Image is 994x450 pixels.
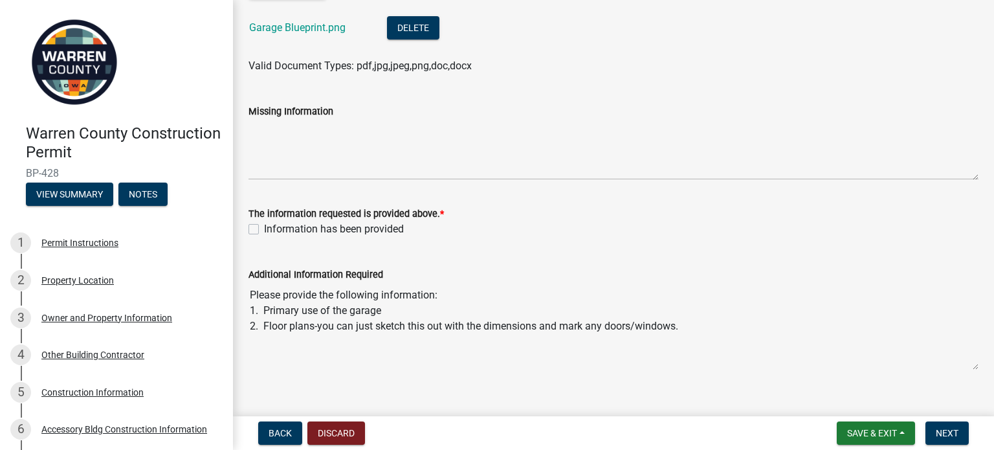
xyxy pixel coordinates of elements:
[387,23,439,35] wm-modal-confirm: Delete Document
[936,428,958,438] span: Next
[258,422,302,445] button: Back
[118,190,168,200] wm-modal-confirm: Notes
[41,276,114,285] div: Property Location
[248,107,333,117] label: Missing Information
[387,16,439,39] button: Delete
[41,313,172,322] div: Owner and Property Information
[269,428,292,438] span: Back
[26,167,207,179] span: BP-428
[10,344,31,365] div: 4
[264,221,404,237] label: Information has been provided
[26,14,123,111] img: Warren County, Iowa
[837,422,915,445] button: Save & Exit
[847,428,897,438] span: Save & Exit
[41,388,144,397] div: Construction Information
[248,271,383,280] label: Additional Information Required
[41,425,207,434] div: Accessory Bldg Construction Information
[26,183,113,206] button: View Summary
[248,210,444,219] label: The information requested is provided above.
[26,190,113,200] wm-modal-confirm: Summary
[10,382,31,403] div: 5
[41,350,144,359] div: Other Building Contractor
[248,60,472,72] span: Valid Document Types: pdf,jpg,jpeg,png,doc,docx
[248,282,978,370] textarea: Please provide the following information: 1. Primary use of the garage 2. Floor plans-you can jus...
[10,308,31,328] div: 3
[925,422,969,445] button: Next
[10,419,31,440] div: 6
[41,238,118,247] div: Permit Instructions
[249,21,346,34] a: Garage Blueprint.png
[10,232,31,253] div: 1
[307,422,365,445] button: Discard
[10,270,31,291] div: 2
[118,183,168,206] button: Notes
[26,124,223,162] h4: Warren County Construction Permit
